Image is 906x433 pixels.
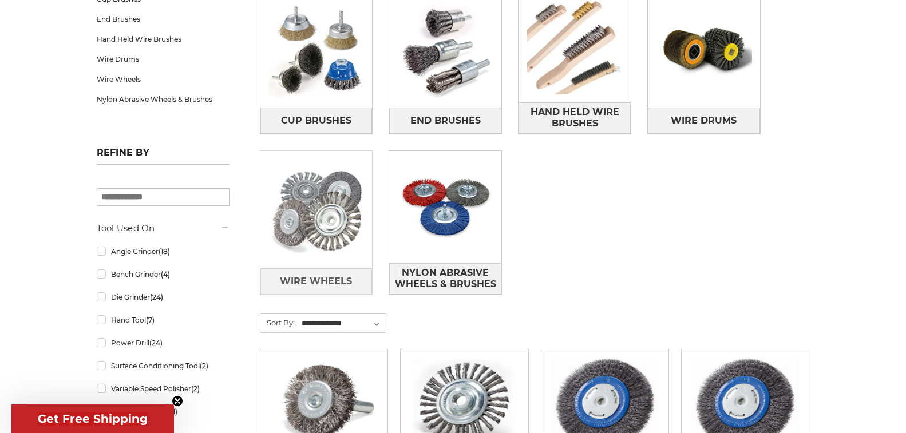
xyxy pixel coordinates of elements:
[191,384,200,393] span: (2)
[97,287,230,307] a: Die Grinder
[97,147,230,165] h5: Refine by
[97,356,230,376] a: Surface Conditioning Tool
[97,333,230,353] a: Power Drill
[97,9,230,29] a: End Brushes
[671,111,737,130] span: Wire Drums
[159,247,170,256] span: (18)
[519,102,630,133] span: Hand Held Wire Brushes
[260,108,373,133] a: Cup Brushes
[281,111,351,130] span: Cup Brushes
[300,315,386,332] select: Sort By:
[171,407,177,416] span: (1)
[260,314,295,331] label: Sort By:
[161,270,170,279] span: (4)
[389,151,501,263] img: Nylon Abrasive Wheels & Brushes
[260,268,373,294] a: Wire Wheels
[390,263,501,294] span: Nylon Abrasive Wheels & Brushes
[150,293,163,301] span: (24)
[11,404,174,433] div: Get Free ShippingClose teaser
[97,241,230,261] a: Angle Grinder
[149,339,163,347] span: (24)
[519,102,631,134] a: Hand Held Wire Brushes
[648,108,760,133] a: Wire Drums
[97,49,230,69] a: Wire Drums
[97,69,230,89] a: Wire Wheels
[97,379,230,399] a: Variable Speed Polisher
[97,89,230,109] a: Nylon Abrasive Wheels & Brushes
[97,402,230,422] a: Walk Behind Saw
[97,310,230,330] a: Hand Tool
[280,272,352,291] span: Wire Wheels
[146,316,155,324] span: (7)
[410,111,481,130] span: End Brushes
[389,108,501,133] a: End Brushes
[97,221,230,235] h5: Tool Used On
[172,395,183,407] button: Close teaser
[97,29,230,49] a: Hand Held Wire Brushes
[389,263,501,295] a: Nylon Abrasive Wheels & Brushes
[97,264,230,284] a: Bench Grinder
[260,154,373,266] img: Wire Wheels
[200,362,208,370] span: (2)
[38,412,148,426] span: Get Free Shipping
